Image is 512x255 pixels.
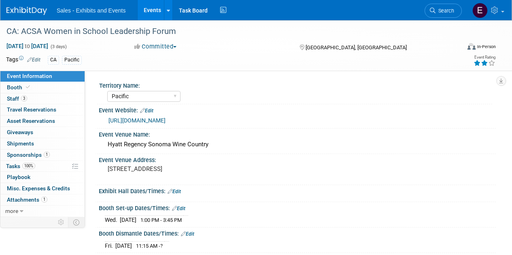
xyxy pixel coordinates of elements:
div: Territory Name: [99,80,492,90]
span: [GEOGRAPHIC_DATA], [GEOGRAPHIC_DATA] [306,44,407,51]
div: CA [48,56,59,64]
a: Staff3 [0,93,85,104]
div: Pacific [62,56,82,64]
img: Elda Garcia [472,3,488,18]
span: 1:00 PM - 3:45 PM [140,217,182,223]
span: Search [436,8,454,14]
td: Personalize Event Tab Strip [54,217,68,228]
span: Shipments [7,140,34,147]
div: In-Person [477,44,496,50]
div: Exhibit Hall Dates/Times: [99,185,496,196]
span: Playbook [7,174,30,180]
div: Event Venue Address: [99,154,496,164]
span: Giveaways [7,129,33,135]
a: Edit [172,206,185,211]
div: Booth Set-up Dates/Times: [99,202,496,213]
a: Edit [181,231,194,237]
span: (3 days) [50,44,67,49]
td: [DATE] [115,241,132,250]
img: Format-Inperson.png [467,43,476,50]
a: Sponsorships1 [0,150,85,160]
button: Committed [132,42,180,51]
a: Edit [140,108,153,114]
td: Wed. [105,216,120,224]
span: Event Information [7,73,52,79]
span: Misc. Expenses & Credits [7,185,70,192]
a: Playbook [0,172,85,183]
div: Event Format [424,42,496,54]
span: Attachments [7,196,47,203]
a: more [0,206,85,217]
span: to [23,43,31,49]
a: Travel Reservations [0,104,85,115]
td: Fri. [105,241,115,250]
a: Booth [0,82,85,93]
a: Shipments [0,138,85,149]
a: Tasks100% [0,161,85,172]
a: Attachments1 [0,194,85,205]
span: [DATE] [DATE] [6,42,49,50]
td: Tags [6,55,40,65]
div: Hyatt Regency Sonoma Wine Country [105,138,490,151]
div: Booth Dismantle Dates/Times: [99,228,496,238]
span: Travel Reservations [7,106,56,113]
a: Misc. Expenses & Credits [0,183,85,194]
a: Asset Reservations [0,116,85,126]
span: ? [160,243,163,249]
span: 11:15 AM - [136,243,163,249]
span: Asset Reservations [7,118,55,124]
a: [URL][DOMAIN_NAME] [108,117,166,124]
div: Event Rating [474,55,495,59]
span: 1 [44,152,50,158]
a: Event Information [0,71,85,82]
td: Toggle Event Tabs [68,217,85,228]
a: Search [425,4,462,18]
span: more [5,208,18,214]
div: Event Website: [99,104,496,115]
i: Booth reservation complete [26,85,30,89]
span: Sponsorships [7,152,50,158]
img: ExhibitDay [6,7,47,15]
span: Booth [7,84,32,91]
td: [DATE] [120,216,136,224]
pre: [STREET_ADDRESS] [108,165,255,173]
span: 100% [22,163,35,169]
a: Edit [168,189,181,194]
a: Edit [27,57,40,63]
span: Staff [7,95,27,102]
div: CA: ACSA Women in School Leadership Forum [4,24,454,39]
span: 1 [41,196,47,202]
a: Giveaways [0,127,85,138]
span: Tasks [6,163,35,169]
span: 3 [21,95,27,101]
div: Event Venue Name: [99,129,496,139]
span: Sales - Exhibits and Events [57,7,125,14]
